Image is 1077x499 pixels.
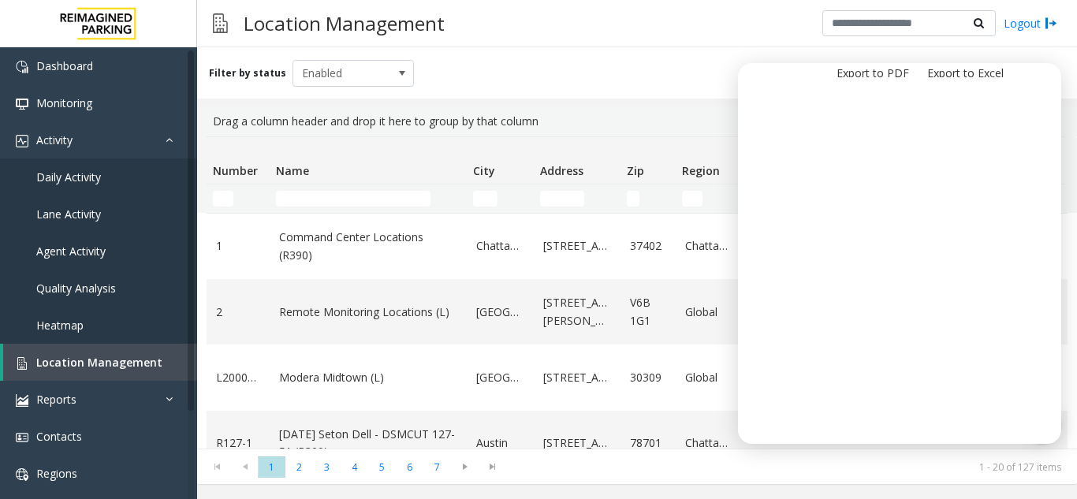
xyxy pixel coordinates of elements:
a: Chattanooga [685,237,729,255]
div: Drag a column header and drop it here to group by that column [207,106,1068,136]
a: Command Center Locations (R390) [279,229,457,264]
span: Reports [36,392,76,407]
a: [DATE] Seton Dell - DSMCUT 127-51 (R390) [279,426,457,461]
span: Page 3 [313,456,341,478]
a: 30309 [630,369,666,386]
a: Logout [1004,15,1057,32]
a: R127-1 [216,434,260,452]
span: City [473,163,495,178]
span: Monitoring [36,95,92,110]
a: Austin [476,434,524,452]
span: Contacts [36,429,82,444]
a: [GEOGRAPHIC_DATA] [476,369,524,386]
input: Zip Filter [627,191,639,207]
img: pageIcon [213,4,228,43]
a: 78701 [630,434,666,452]
span: Quality Analysis [36,281,116,296]
span: Page 7 [423,456,451,478]
a: 37402 [630,237,666,255]
a: 1 [216,237,260,255]
span: Page 6 [396,456,423,478]
span: Zip [627,163,644,178]
span: Page 1 [258,456,285,478]
td: Name Filter [270,184,467,213]
a: Chattanooga [685,434,729,452]
img: 'icon' [16,394,28,407]
a: [STREET_ADDRESS] [543,434,611,452]
a: 2 [216,303,260,321]
span: Go to the next page [451,456,479,478]
input: Region Filter [682,191,702,207]
img: logout [1045,15,1057,32]
td: Zip Filter [620,184,676,213]
kendo-pager-info: 1 - 20 of 127 items [516,460,1061,474]
a: [GEOGRAPHIC_DATA] [476,303,524,321]
img: 'icon' [16,357,28,370]
img: 'icon' [16,61,28,73]
img: 'icon' [16,98,28,110]
span: Regions [36,466,77,481]
a: [STREET_ADDRESS][PERSON_NAME] [543,294,611,330]
td: City Filter [467,184,534,213]
h3: Location Management [236,4,453,43]
span: Heatmap [36,318,84,333]
span: Daily Activity [36,169,101,184]
span: Lane Activity [36,207,101,222]
span: Number [213,163,258,178]
button: Export to Excel [921,62,1010,84]
span: Address [540,163,583,178]
span: Name [276,163,309,178]
td: Region Filter [676,184,739,213]
span: Page 4 [341,456,368,478]
button: Export to PDF [830,62,915,84]
td: Address Filter [534,184,620,213]
span: Dashboard [36,58,93,73]
a: Global [685,369,729,386]
a: Modera Midtown (L) [279,369,457,386]
span: Region [682,163,720,178]
a: Location Management [3,344,197,381]
img: 'icon' [16,135,28,147]
span: Go to the last page [482,460,503,473]
a: [STREET_ADDRESS] [543,237,611,255]
input: City Filter [473,191,498,207]
div: Data table [197,136,1077,449]
input: Address Filter [540,191,584,207]
a: Global [685,303,729,321]
td: Number Filter [207,184,270,213]
span: Enabled [293,61,389,86]
span: Agent Activity [36,244,106,259]
span: Go to the next page [454,460,475,473]
img: 'icon' [16,431,28,444]
span: Page 2 [285,456,313,478]
span: Page 5 [368,456,396,478]
input: Number Filter [213,191,233,207]
span: Go to the last page [479,456,506,478]
span: Location Management [36,355,162,370]
a: [STREET_ADDRESS] [543,369,611,386]
a: L20000500 [216,369,260,386]
input: Name Filter [276,191,430,207]
a: Remote Monitoring Locations (L) [279,303,457,321]
span: Activity [36,132,73,147]
label: Filter by status [209,66,286,80]
a: Chattanooga [476,237,524,255]
a: V6B 1G1 [630,294,666,330]
img: 'icon' [16,468,28,481]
